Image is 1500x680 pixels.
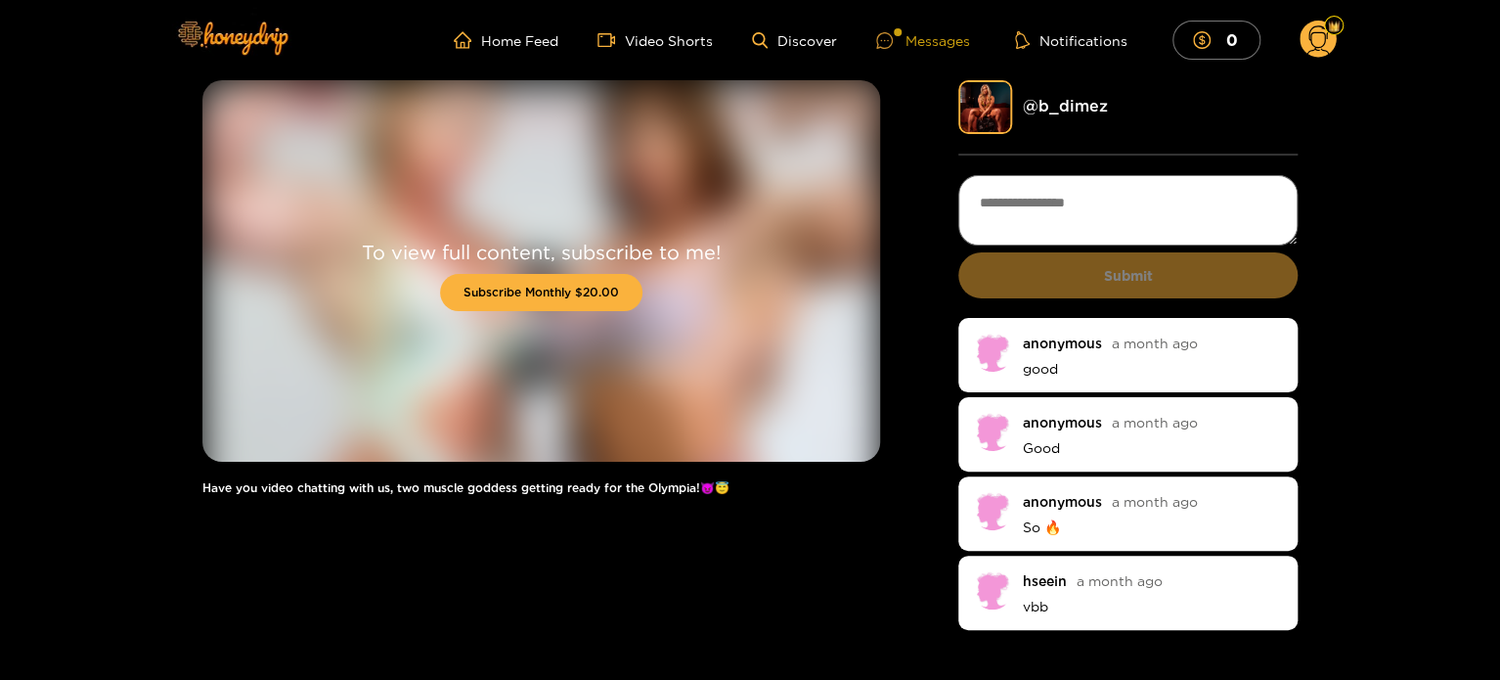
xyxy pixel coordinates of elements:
[752,32,837,49] a: Discover
[597,31,713,49] a: Video Shorts
[1022,97,1107,114] a: @ b_dimez
[1022,598,1283,615] p: vbb
[1076,573,1162,588] span: a month ago
[1022,336,1101,350] div: anonymous
[1111,494,1197,509] span: a month ago
[362,240,721,264] p: To view full content, subscribe to me!
[1022,360,1283,378] p: good
[1222,29,1240,50] mark: 0
[973,491,1012,530] img: no-avatar.png
[454,31,481,49] span: home
[1022,519,1283,536] p: So 🔥
[958,252,1298,298] button: Submit
[1022,494,1101,509] div: anonymous
[1022,573,1066,588] div: hseein
[1172,21,1260,59] button: 0
[1009,30,1133,50] button: Notifications
[440,274,642,311] button: Subscribe Monthly $20.00
[1111,415,1197,430] span: a month ago
[1022,415,1101,430] div: anonymous
[958,80,1012,134] img: b_dimez
[454,31,558,49] a: Home Feed
[1022,439,1283,457] p: Good
[1111,336,1197,350] span: a month ago
[202,481,880,495] h1: Have you video chatting with us, two muscle goddess getting ready for the Olympia!😈😇
[973,333,1012,372] img: no-avatar.png
[1193,31,1220,49] span: dollar
[876,29,970,52] div: Messages
[973,412,1012,451] img: no-avatar.png
[597,31,625,49] span: video-camera
[1328,21,1340,32] img: Fan Level
[973,570,1012,610] img: no-avatar.png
